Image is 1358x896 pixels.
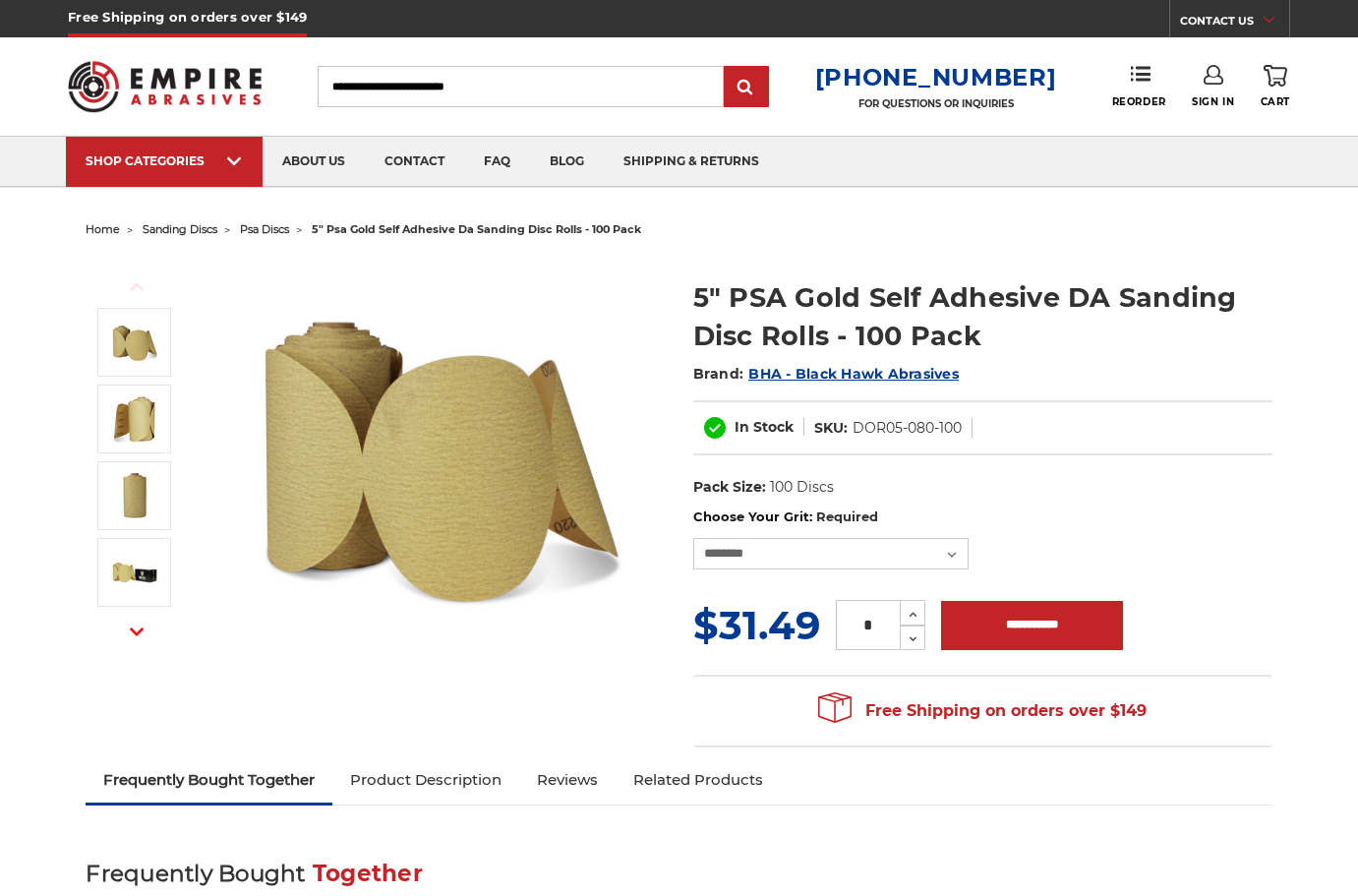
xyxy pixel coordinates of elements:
[113,611,160,653] button: Next
[1192,95,1234,108] span: Sign In
[1261,65,1290,108] a: Cart
[243,258,636,651] img: 5" Sticky Backed Sanding Discs on a roll
[748,365,959,383] a: BHA - Black Hawk Abrasives
[616,758,781,802] a: Related Products
[110,471,159,520] img: 5 inch gold discs on a roll
[110,318,159,367] img: 5" Sticky Backed Sanding Discs on a roll
[693,508,1272,527] label: Choose Your Grit:
[464,137,530,187] a: faq
[604,137,779,187] a: shipping & returns
[853,418,962,439] dd: DOR05-080-100
[86,222,120,236] a: home
[86,758,332,802] a: Frequently Bought Together
[693,278,1272,355] h1: 5" PSA Gold Self Adhesive DA Sanding Disc Rolls - 100 Pack
[727,68,766,107] input: Submit
[770,477,834,498] dd: 100 Discs
[1261,95,1290,108] span: Cart
[815,97,1057,110] p: FOR QUESTIONS OR INQUIRIES
[1112,65,1166,107] a: Reorder
[313,860,423,887] span: Together
[86,153,243,168] div: SHOP CATEGORIES
[312,222,641,236] span: 5" psa gold self adhesive da sanding disc rolls - 100 pack
[113,266,160,308] button: Previous
[519,758,616,802] a: Reviews
[735,418,794,436] span: In Stock
[693,477,766,498] dt: Pack Size:
[1112,95,1166,108] span: Reorder
[110,548,159,597] img: Black hawk abrasives gold psa discs on a roll
[240,222,289,236] a: psa discs
[693,601,820,649] span: $31.49
[332,758,519,802] a: Product Description
[818,691,1147,731] span: Free Shipping on orders over $149
[68,48,262,124] img: Empire Abrasives
[110,394,159,444] img: 5" PSA Gold Sanding Discs on a Roll
[815,63,1057,91] a: [PHONE_NUMBER]
[814,418,848,439] dt: SKU:
[263,137,365,187] a: about us
[816,508,878,524] small: Required
[1180,10,1289,37] a: CONTACT US
[530,137,604,187] a: blog
[143,222,217,236] a: sanding discs
[693,365,744,383] span: Brand:
[365,137,464,187] a: contact
[86,860,305,887] span: Frequently Bought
